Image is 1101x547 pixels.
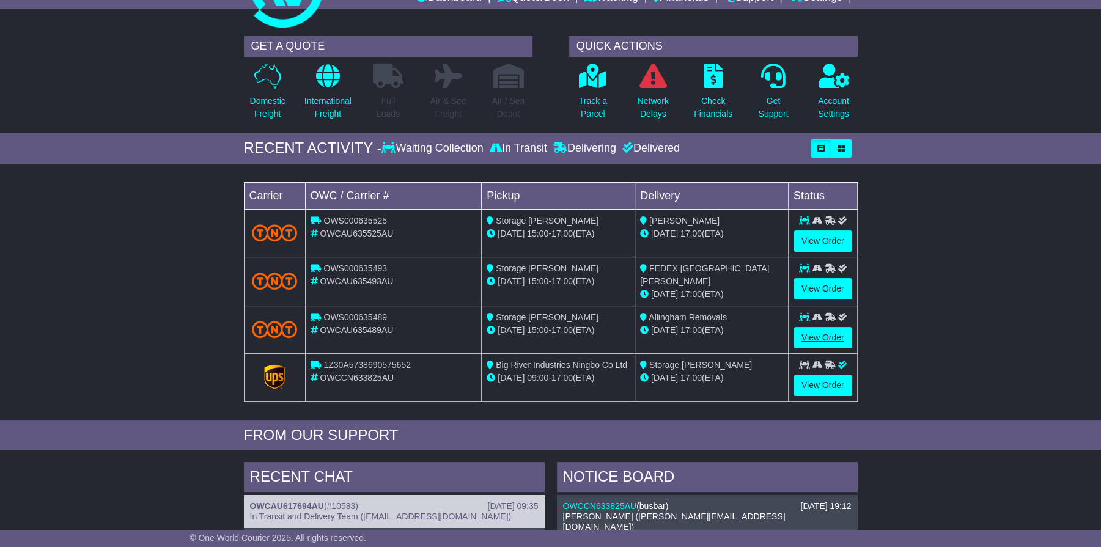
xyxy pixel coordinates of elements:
[252,273,298,289] img: TNT_Domestic.png
[249,95,285,120] p: Domestic Freight
[527,229,548,238] span: 15:00
[569,36,858,57] div: QUICK ACTIONS
[680,229,702,238] span: 17:00
[563,512,786,532] span: [PERSON_NAME] ([PERSON_NAME][EMAIL_ADDRESS][DOMAIN_NAME])
[250,501,539,512] div: ( )
[758,95,788,120] p: Get Support
[323,216,387,226] span: OWS000635525
[794,375,852,396] a: View Order
[487,227,630,240] div: - (ETA)
[640,263,769,286] span: FEDEX [GEOGRAPHIC_DATA][PERSON_NAME]
[250,512,512,521] span: In Transit and Delivery Team ([EMAIL_ADDRESS][DOMAIN_NAME])
[249,63,285,127] a: DomesticFreight
[640,288,783,301] div: (ETA)
[794,327,852,348] a: View Order
[487,324,630,337] div: - (ETA)
[637,95,668,120] p: Network Delays
[551,325,573,335] span: 17:00
[635,182,788,209] td: Delivery
[649,360,752,370] span: Storage [PERSON_NAME]
[527,373,548,383] span: 09:00
[794,278,852,299] a: View Order
[320,325,393,335] span: OWCAU635489AU
[320,229,393,238] span: OWCAU635525AU
[757,63,789,127] a: GetSupport
[680,373,702,383] span: 17:00
[244,462,545,495] div: RECENT CHAT
[788,182,857,209] td: Status
[492,95,525,120] p: Air / Sea Depot
[817,63,850,127] a: AccountSettings
[551,373,573,383] span: 17:00
[304,63,352,127] a: InternationalFreight
[244,139,382,157] div: RECENT ACTIVITY -
[373,95,403,120] p: Full Loads
[619,142,680,155] div: Delivered
[651,289,678,299] span: [DATE]
[563,501,637,511] a: OWCCN633825AU
[527,276,548,286] span: 15:00
[557,462,858,495] div: NOTICE BOARD
[550,142,619,155] div: Delivering
[496,263,598,273] span: Storage [PERSON_NAME]
[551,229,573,238] span: 17:00
[244,36,532,57] div: GET A QUOTE
[264,365,285,389] img: GetCarrierServiceLogo
[304,95,352,120] p: International Freight
[190,533,366,543] span: © One World Courier 2025. All rights reserved.
[498,325,525,335] span: [DATE]
[498,373,525,383] span: [DATE]
[640,372,783,384] div: (ETA)
[244,427,858,444] div: FROM OUR SUPPORT
[482,182,635,209] td: Pickup
[430,95,466,120] p: Air & Sea Freight
[323,360,410,370] span: 1Z30A5738690575652
[496,360,627,370] span: Big River Industries Ningbo Co Ltd
[651,325,678,335] span: [DATE]
[551,276,573,286] span: 17:00
[649,216,720,226] span: [PERSON_NAME]
[680,325,702,335] span: 17:00
[320,373,394,383] span: OWCCN633825AU
[693,63,733,127] a: CheckFinancials
[252,224,298,241] img: TNT_Domestic.png
[498,276,525,286] span: [DATE]
[487,142,550,155] div: In Transit
[694,95,732,120] p: Check Financials
[487,372,630,384] div: - (ETA)
[818,95,849,120] p: Account Settings
[320,276,393,286] span: OWCAU635493AU
[640,324,783,337] div: (ETA)
[794,230,852,252] a: View Order
[651,373,678,383] span: [DATE]
[323,263,387,273] span: OWS000635493
[649,312,727,322] span: Allingham Removals
[496,312,598,322] span: Storage [PERSON_NAME]
[498,229,525,238] span: [DATE]
[252,321,298,337] img: TNT_Domestic.png
[578,63,608,127] a: Track aParcel
[800,501,851,512] div: [DATE] 19:12
[636,63,669,127] a: NetworkDelays
[639,501,666,511] span: busbar
[250,501,324,511] a: OWCAU617694AU
[327,501,356,511] span: #10583
[487,501,538,512] div: [DATE] 09:35
[563,501,852,512] div: ( )
[496,216,598,226] span: Storage [PERSON_NAME]
[323,312,387,322] span: OWS000635489
[651,229,678,238] span: [DATE]
[640,227,783,240] div: (ETA)
[381,142,486,155] div: Waiting Collection
[244,182,305,209] td: Carrier
[305,182,482,209] td: OWC / Carrier #
[680,289,702,299] span: 17:00
[579,95,607,120] p: Track a Parcel
[487,275,630,288] div: - (ETA)
[527,325,548,335] span: 15:00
